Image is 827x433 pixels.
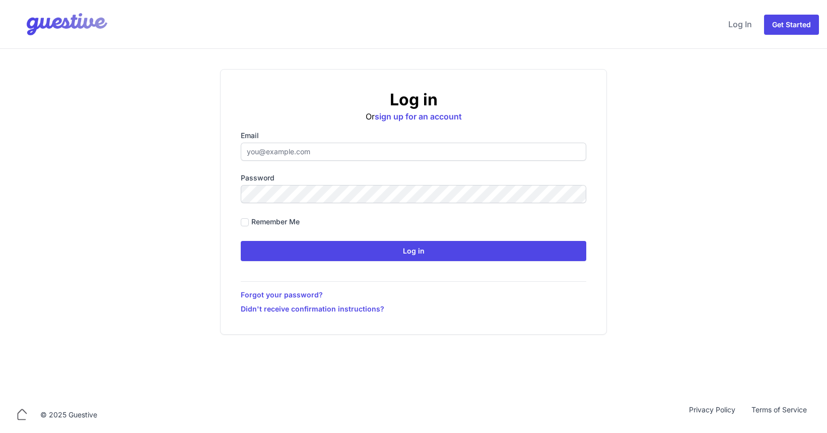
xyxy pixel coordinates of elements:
img: Your Company [8,4,110,44]
h2: Log in [241,90,586,110]
label: Email [241,131,586,141]
label: Remember me [251,217,300,227]
a: Privacy Policy [681,405,743,425]
a: Terms of Service [743,405,815,425]
label: Password [241,173,586,183]
a: Forgot your password? [241,290,586,300]
a: Get Started [764,15,819,35]
a: sign up for an account [375,111,462,121]
div: © 2025 Guestive [40,410,97,420]
a: Log In [724,12,756,36]
a: Didn't receive confirmation instructions? [241,304,586,314]
input: Log in [241,241,586,261]
div: Or [241,90,586,122]
input: you@example.com [241,143,586,161]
